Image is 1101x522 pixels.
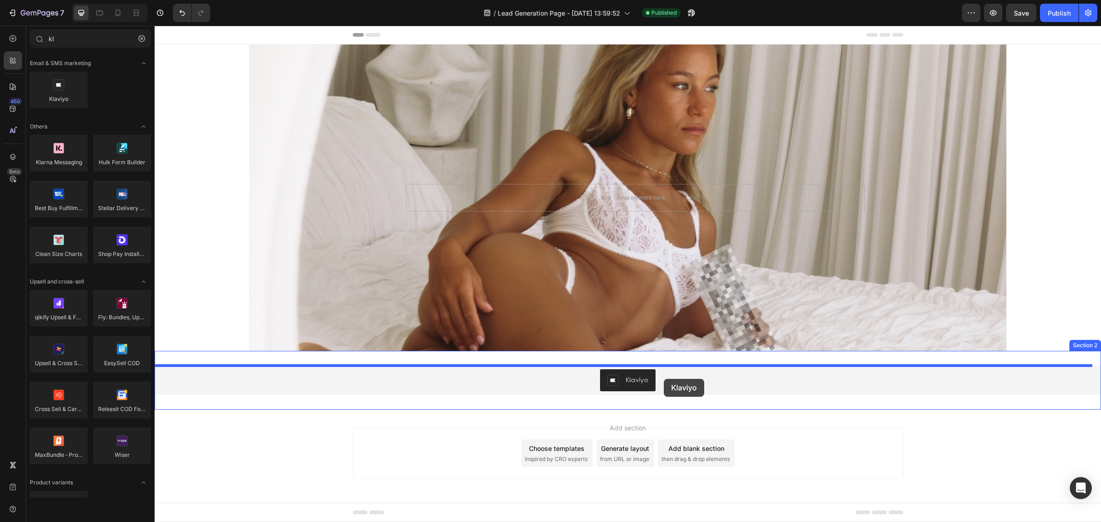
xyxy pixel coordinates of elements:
button: Save [1006,4,1036,22]
span: Published [651,9,677,17]
div: Undo/Redo [173,4,210,22]
span: Others [30,122,47,131]
span: Email & SMS marketing [30,59,91,67]
p: 7 [60,7,64,18]
iframe: Design area [155,26,1101,522]
span: Toggle open [136,274,151,289]
span: Toggle open [136,56,151,71]
span: Upsell and cross-sell [30,278,84,286]
span: / [494,8,496,18]
span: Lead Generation Page - [DATE] 13:59:52 [498,8,620,18]
div: 450 [9,98,22,105]
button: 7 [4,4,68,22]
div: Beta [7,168,22,175]
span: Toggle open [136,475,151,490]
span: Save [1014,9,1029,17]
div: Publish [1048,8,1071,18]
span: Product variants [30,478,73,487]
input: Search Shopify Apps [30,29,151,48]
div: Open Intercom Messenger [1070,477,1092,499]
span: Toggle open [136,119,151,134]
button: Publish [1040,4,1079,22]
